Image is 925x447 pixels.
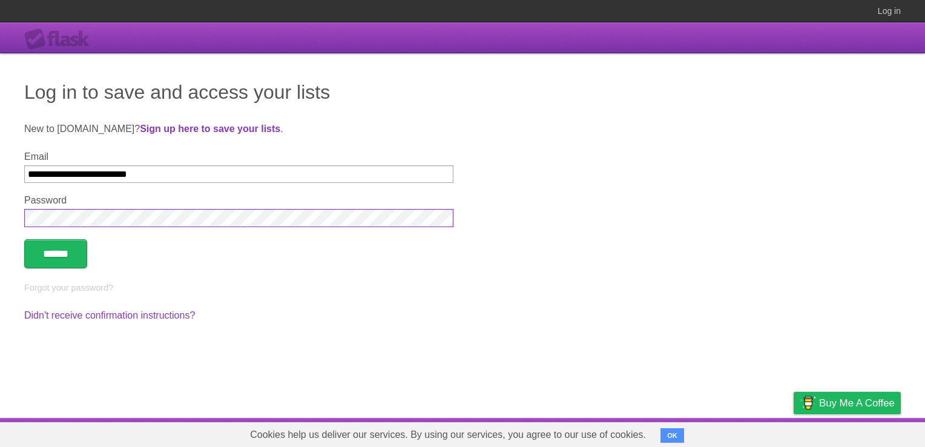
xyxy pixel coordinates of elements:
label: Email [24,151,453,162]
a: Forgot your password? [24,283,113,293]
a: Privacy [778,421,809,444]
img: Buy me a coffee [800,392,816,413]
label: Password [24,195,453,206]
a: Didn't receive confirmation instructions? [24,310,195,320]
a: Terms [737,421,763,444]
div: Flask [24,28,97,50]
a: Buy me a coffee [794,392,901,414]
h1: Log in to save and access your lists [24,78,901,107]
a: About [633,421,658,444]
a: Developers [673,421,722,444]
a: Suggest a feature [825,421,901,444]
span: Buy me a coffee [819,392,895,414]
p: New to [DOMAIN_NAME]? . [24,122,901,136]
button: OK [660,428,684,443]
span: Cookies help us deliver our services. By using our services, you agree to our use of cookies. [238,423,658,447]
a: Sign up here to save your lists [140,124,280,134]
